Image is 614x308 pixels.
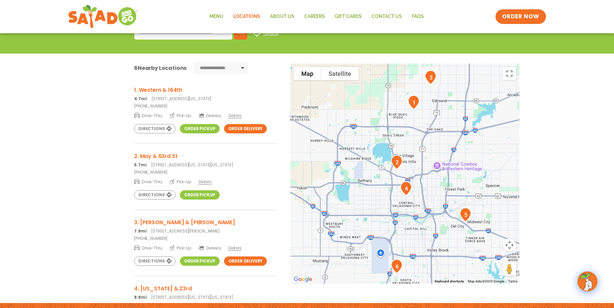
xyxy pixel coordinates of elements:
span: Details [228,113,242,118]
button: Map camera controls [503,238,516,252]
a: Drive-Thru Pick-Up Details [134,177,277,185]
a: GIFT CARDS [330,9,367,24]
div: 2 [388,152,405,172]
a: Careers [299,9,330,24]
a: Order Delivery [224,256,267,266]
h3: 3. [PERSON_NAME] & [PERSON_NAME] [134,218,277,227]
a: 3. [PERSON_NAME] & [PERSON_NAME] 7.9mi[STREET_ADDRESS][PERSON_NAME] [134,218,277,234]
div: 5 [457,205,474,225]
a: Order Delivery [224,124,267,133]
span: Delivery [198,245,221,251]
a: Directions [134,190,176,200]
span: ORDER NOW [502,13,539,21]
img: new-SAG-logo-768×292 [68,3,138,30]
a: 2. May & 63rd St 5.7mi[STREET_ADDRESS][US_STATE][US_STATE] [134,152,277,168]
div: Nearby Locations [134,64,187,72]
a: Order Pickup [180,124,219,133]
a: [PHONE_NUMBER] [134,235,277,241]
strong: 8.9mi [134,294,146,300]
span: Drive-Thru [134,178,162,185]
button: Toggle fullscreen view [503,67,516,80]
img: Google [292,275,314,284]
a: Open this area in Google Maps (opens a new window) [292,275,314,284]
a: FAQs [407,9,429,24]
strong: 7.9mi [134,228,146,234]
span: Drive-Thru [134,244,162,251]
a: About Us [265,9,299,24]
span: Pick-Up [169,178,192,185]
img: wpChatIcon [578,272,597,291]
a: Locations [228,9,265,24]
a: 4. [US_STATE] & 23rd 8.9mi[STREET_ADDRESS][US_STATE][US_STATE] [134,284,277,300]
span: Pick-Up [169,244,192,251]
nav: Menu [204,9,429,24]
strong: 5.7mi [134,162,146,168]
a: [PHONE_NUMBER] [134,103,277,109]
button: Show satellite imagery [321,67,359,80]
a: Order Pickup [180,190,219,200]
a: Terms (opens in new tab) [508,279,517,283]
button: Show street map [294,67,321,80]
h3: 2. May & 63rd St [134,152,277,160]
p: [STREET_ADDRESS][US_STATE] [134,96,277,102]
div: 3 [422,68,439,87]
a: Directions [134,256,176,266]
span: Pick-Up [169,112,192,119]
a: Contact Us [367,9,407,24]
button: Keyboard shortcuts [435,279,464,284]
a: Drive-Thru Pick-Up Delivery Details [134,243,277,251]
p: [STREET_ADDRESS][PERSON_NAME] [134,228,277,234]
span: Delivery [198,113,221,119]
h3: 4. [US_STATE] & 23rd [134,284,277,293]
a: Directions [134,124,176,133]
a: Order Pickup [180,256,219,266]
div: 4 [398,179,415,198]
a: Drive-Thru Pick-Up Delivery Details [134,110,277,119]
span: Map data ©2025 Google [468,279,504,283]
span: Details [198,179,212,185]
a: ORDER NOW [496,9,546,24]
p: [STREET_ADDRESS][US_STATE][US_STATE] [134,162,277,168]
button: Drag Pegman onto the map to open Street View [503,262,516,276]
a: 1. Western & 164th 4.7mi[STREET_ADDRESS][US_STATE] [134,86,277,102]
span: Details [228,245,242,251]
a: Menu [204,9,228,24]
a: [PHONE_NUMBER] [134,169,277,175]
div: 1 [405,92,422,112]
div: 6 [388,256,405,276]
p: [STREET_ADDRESS][US_STATE][US_STATE] [134,294,277,300]
h3: 1. Western & 164th [134,86,277,94]
span: 6 [134,64,138,72]
span: Drive-Thru [134,112,162,119]
strong: 4.7mi [134,96,147,101]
